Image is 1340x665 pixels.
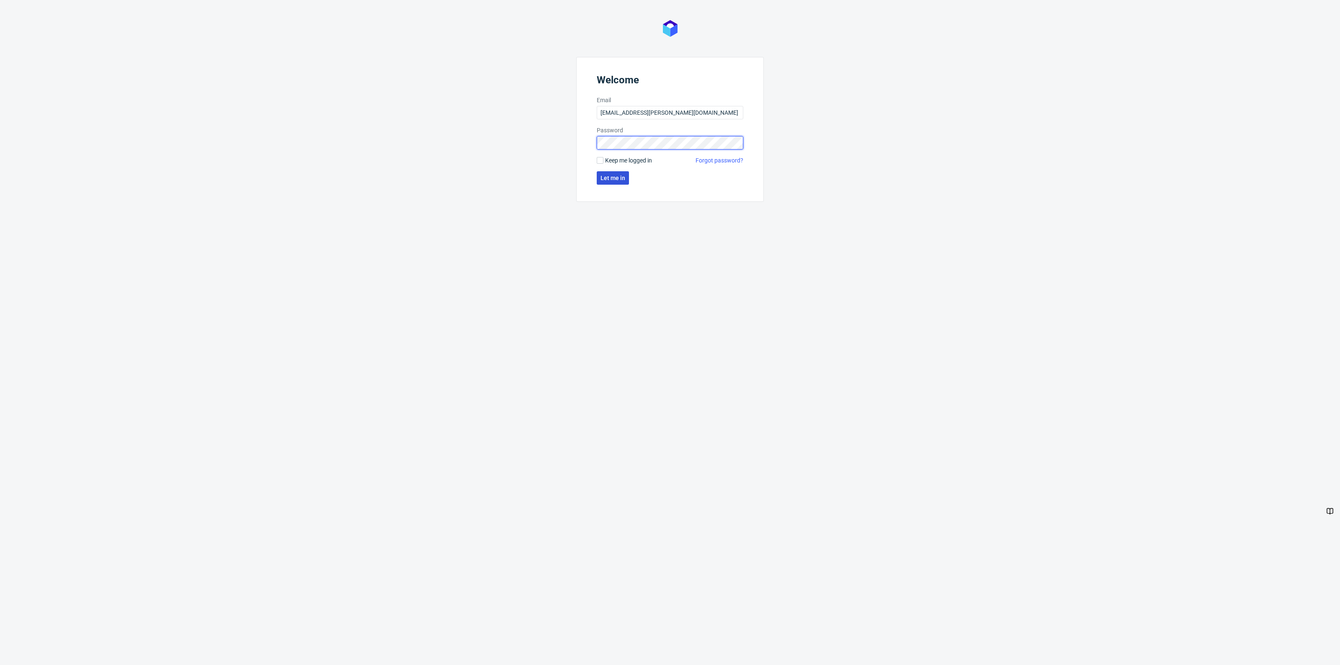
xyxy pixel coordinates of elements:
span: Let me in [600,175,625,181]
input: you@youremail.com [597,106,743,119]
label: Password [597,126,743,134]
label: Email [597,96,743,104]
header: Welcome [597,74,743,89]
a: Forgot password? [696,156,743,165]
span: Keep me logged in [605,156,652,165]
button: Let me in [597,171,629,185]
